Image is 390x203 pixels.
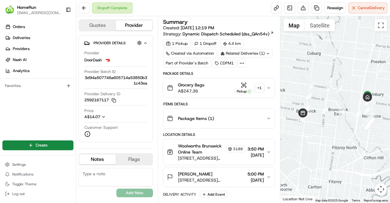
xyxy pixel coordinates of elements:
[183,31,274,37] a: Dynamic Dispatch Scheduled (dss_QAn54v)
[233,147,243,151] span: 3188
[178,115,214,121] span: Package Items ( 1 )
[116,154,152,164] button: Flags
[300,114,307,121] div: 9
[305,19,335,31] button: Show satellite imagery
[363,107,370,113] div: 23
[116,20,152,30] button: Provider
[5,5,15,15] img: HomeRun
[303,105,310,111] div: 11
[235,82,264,94] button: Pickup+1
[315,199,348,202] span: Map data ©2025 Google
[364,199,388,202] a: Report a map error
[348,2,388,13] button: CancelDelivery
[200,191,227,198] button: Add Event
[2,170,73,179] button: Notifications
[84,91,120,97] span: Provider Delivery ID
[183,31,269,37] span: Dynamic Dispatch Scheduled (dss_QAn54v)
[235,89,253,94] div: Pickup
[358,5,385,11] span: Cancel Delivery
[324,2,346,13] button: Reassign
[339,108,345,115] div: 13
[163,132,275,137] div: Location Details
[364,122,371,129] div: 19
[2,180,73,188] button: Toggle Theme
[235,82,253,94] button: Pickup
[247,177,264,183] span: [DATE]
[163,102,275,107] div: Items Details
[104,56,112,64] img: doordash_logo_v2.png
[367,118,374,124] div: 22
[247,146,264,152] span: 3:50 PM
[367,113,374,119] div: 15
[178,143,225,155] span: Woolworths Brunswick Online Team
[84,108,94,114] span: Price
[2,160,73,169] button: Settings
[84,38,148,48] button: Provider Details
[13,57,27,63] span: Nash AI
[247,152,264,158] span: [DATE]
[12,182,37,187] span: Toggle Theme
[17,4,36,10] button: HomeRun
[2,140,73,150] button: Create
[305,92,312,99] div: 4
[79,20,116,30] button: Quotes
[163,167,275,187] button: [PERSON_NAME][STREET_ADDRESS][PERSON_NAME]5:00 PM[DATE]
[84,75,147,86] span: 3d94a507746a605714a53850b31c43ea
[220,39,244,48] div: 4.4 km
[163,25,214,31] span: Created:
[362,119,369,126] div: 17
[2,33,76,43] a: Deliveries
[163,109,275,128] button: Package Items (1)
[163,19,188,25] h3: Summary
[84,97,116,103] button: 2592167117
[2,55,76,65] a: Nash AI
[2,81,73,91] div: Favorites
[13,46,30,52] span: Providers
[375,19,387,31] button: Toggle fullscreen view
[192,39,219,48] div: 1 Dropoff
[178,155,245,161] span: [STREET_ADDRESS][PERSON_NAME]
[84,114,138,120] button: A$14.07
[375,183,387,195] button: Map camera controls
[36,143,48,148] span: Create
[163,49,217,58] a: Created via Automation
[280,195,315,203] div: Location Not Live
[163,71,275,76] div: Package Details
[2,190,73,198] button: Log out
[2,2,63,17] button: HomeRunHomeRun[EMAIL_ADDRESS][DOMAIN_NAME]
[79,154,116,164] button: Notes
[84,125,118,130] span: Customer Support
[352,199,360,202] a: Terms
[283,19,305,31] button: Show street map
[163,78,275,98] button: Grocery BagsA$247.36Pickup+1
[178,82,204,88] span: Grocery Bags
[367,117,374,124] div: 16
[282,195,302,203] a: Open this area in Google Maps (opens a new window)
[17,10,61,15] button: [EMAIL_ADDRESS][DOMAIN_NAME]
[84,50,99,56] span: Provider
[212,59,236,67] div: CDPM1
[163,192,196,197] div: Delivery Activity
[12,191,25,196] span: Log out
[326,85,332,91] div: 2
[84,69,116,74] span: Provider Batch ID
[247,171,264,177] span: 5:00 PM
[12,162,26,167] span: Settings
[163,31,274,37] div: Strategy:
[282,195,302,203] img: Google
[308,82,315,89] div: 3
[336,86,342,92] div: 1
[181,25,214,31] span: [DATE] 12:19 PM
[13,35,30,41] span: Deliveries
[84,114,100,119] span: A$14.07
[300,114,307,121] div: 10
[2,66,76,76] a: Analytics
[321,107,328,113] div: 12
[163,139,275,165] button: Woolworths Brunswick Online Team3188[STREET_ADDRESS][PERSON_NAME]3:50 PM[DATE]
[13,24,25,30] span: Orders
[12,172,34,177] span: Notifications
[163,39,190,48] div: 1 Pickup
